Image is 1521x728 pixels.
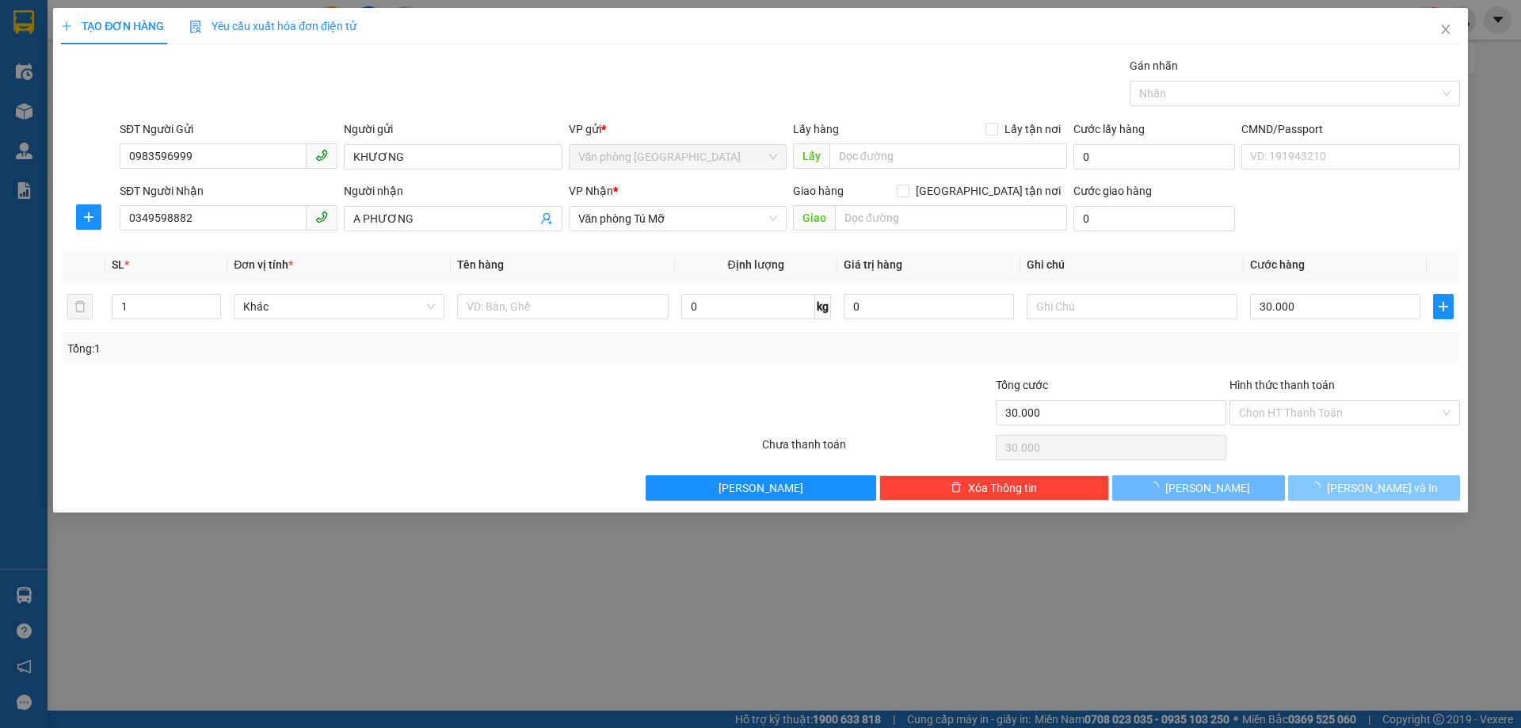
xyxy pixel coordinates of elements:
div: Tổng: 1 [67,340,587,357]
span: delete [951,482,962,494]
span: plus [1434,300,1453,313]
span: Lấy tận nơi [998,120,1067,138]
div: SĐT Người Gửi [120,120,337,138]
span: Giá trị hàng [844,258,902,271]
div: CMND/Passport [1241,120,1459,138]
button: [PERSON_NAME] [646,475,876,501]
span: SL [112,258,124,271]
span: Lấy [793,143,829,169]
th: Ghi chú [1020,250,1244,280]
span: VP Nhận [569,185,613,197]
label: Hình thức thanh toán [1229,379,1335,391]
label: Gán nhãn [1130,59,1178,72]
li: 01A03 [GEOGRAPHIC_DATA], [GEOGRAPHIC_DATA] ( bên cạnh cây xăng bến xe phía Bắc cũ) [88,39,360,98]
button: delete [67,294,93,319]
img: logo.jpg [20,20,99,99]
span: Văn phòng Thanh Hóa [578,145,777,169]
li: Hotline: 1900888999 [88,98,360,118]
span: Khác [243,295,435,318]
span: Yêu cầu xuất hóa đơn điện tử [189,20,356,32]
label: Cước giao hàng [1073,185,1152,197]
span: plus [61,21,72,32]
label: Cước lấy hàng [1073,123,1145,135]
span: close [1439,23,1452,36]
span: Giao [793,205,835,231]
input: 0 [844,294,1014,319]
button: plus [76,204,101,230]
span: [PERSON_NAME] [1165,479,1250,497]
input: Ghi Chú [1027,294,1237,319]
span: Đơn vị tính [234,258,293,271]
div: Người nhận [344,182,562,200]
div: VP gửi [569,120,787,138]
span: kg [815,294,831,319]
span: Văn phòng Tú Mỡ [578,207,777,231]
span: Tổng cước [996,379,1048,391]
button: deleteXóa Thông tin [879,475,1110,501]
span: Giao hàng [793,185,844,197]
input: Dọc đường [835,205,1067,231]
input: Cước giao hàng [1073,206,1235,231]
span: Xóa Thông tin [968,479,1037,497]
div: SĐT Người Nhận [120,182,337,200]
div: Chưa thanh toán [760,436,994,463]
img: icon [189,21,202,33]
span: loading [1309,482,1327,493]
span: Lấy hàng [793,123,839,135]
div: Người gửi [344,120,562,138]
span: phone [315,149,328,162]
span: Định lượng [728,258,784,271]
span: phone [315,211,328,223]
input: Cước lấy hàng [1073,144,1235,170]
span: loading [1148,482,1165,493]
input: VD: Bàn, Ghế [457,294,668,319]
button: plus [1433,294,1454,319]
button: [PERSON_NAME] và In [1288,475,1460,501]
span: [GEOGRAPHIC_DATA] tận nơi [909,182,1067,200]
span: [PERSON_NAME] [719,479,803,497]
span: plus [77,211,101,223]
button: Close [1424,8,1468,52]
input: Dọc đường [829,143,1067,169]
span: [PERSON_NAME] và In [1327,479,1438,497]
span: Tên hàng [457,258,504,271]
span: TẠO ĐƠN HÀNG [61,20,164,32]
button: [PERSON_NAME] [1112,475,1284,501]
span: Cước hàng [1250,258,1305,271]
b: 36 Limousine [166,18,280,38]
span: user-add [540,212,553,225]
